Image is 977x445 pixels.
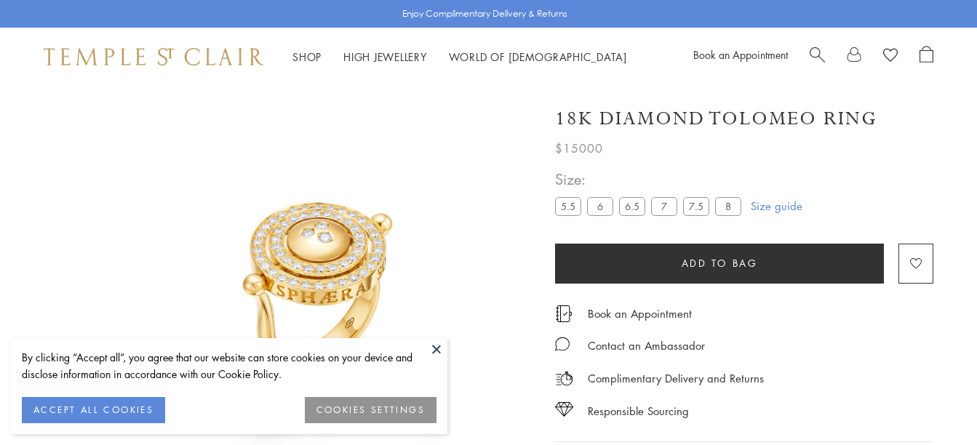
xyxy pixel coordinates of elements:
[751,199,802,213] a: Size guide
[555,369,573,388] img: icon_delivery.svg
[651,197,677,215] label: 7
[619,197,645,215] label: 6.5
[920,46,933,68] a: Open Shopping Bag
[555,167,747,191] span: Size:
[555,139,603,158] span: $15000
[555,106,877,132] h1: 18K Diamond Tolomeo Ring
[587,197,613,215] label: 6
[683,197,709,215] label: 7.5
[402,7,567,21] p: Enjoy Complimentary Delivery & Returns
[682,255,758,271] span: Add to bag
[22,397,165,423] button: ACCEPT ALL COOKIES
[292,48,627,66] nav: Main navigation
[555,305,573,322] img: icon_appointment.svg
[588,337,705,355] div: Contact an Ambassador
[555,402,573,417] img: icon_sourcing.svg
[883,46,898,68] a: View Wishlist
[449,49,627,64] a: World of [DEMOGRAPHIC_DATA]World of [DEMOGRAPHIC_DATA]
[44,48,263,65] img: Temple St. Clair
[343,49,427,64] a: High JewelleryHigh Jewellery
[305,397,436,423] button: COOKIES SETTINGS
[810,46,825,68] a: Search
[555,244,884,284] button: Add to bag
[555,337,570,351] img: MessageIcon-01_2.svg
[588,402,689,420] div: Responsible Sourcing
[588,369,764,388] p: Complimentary Delivery and Returns
[555,197,581,215] label: 5.5
[292,49,322,64] a: ShopShop
[693,47,788,62] a: Book an Appointment
[715,197,741,215] label: 8
[22,349,436,382] div: By clicking “Accept all”, you agree that our website can store cookies on your device and disclos...
[588,305,692,321] a: Book an Appointment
